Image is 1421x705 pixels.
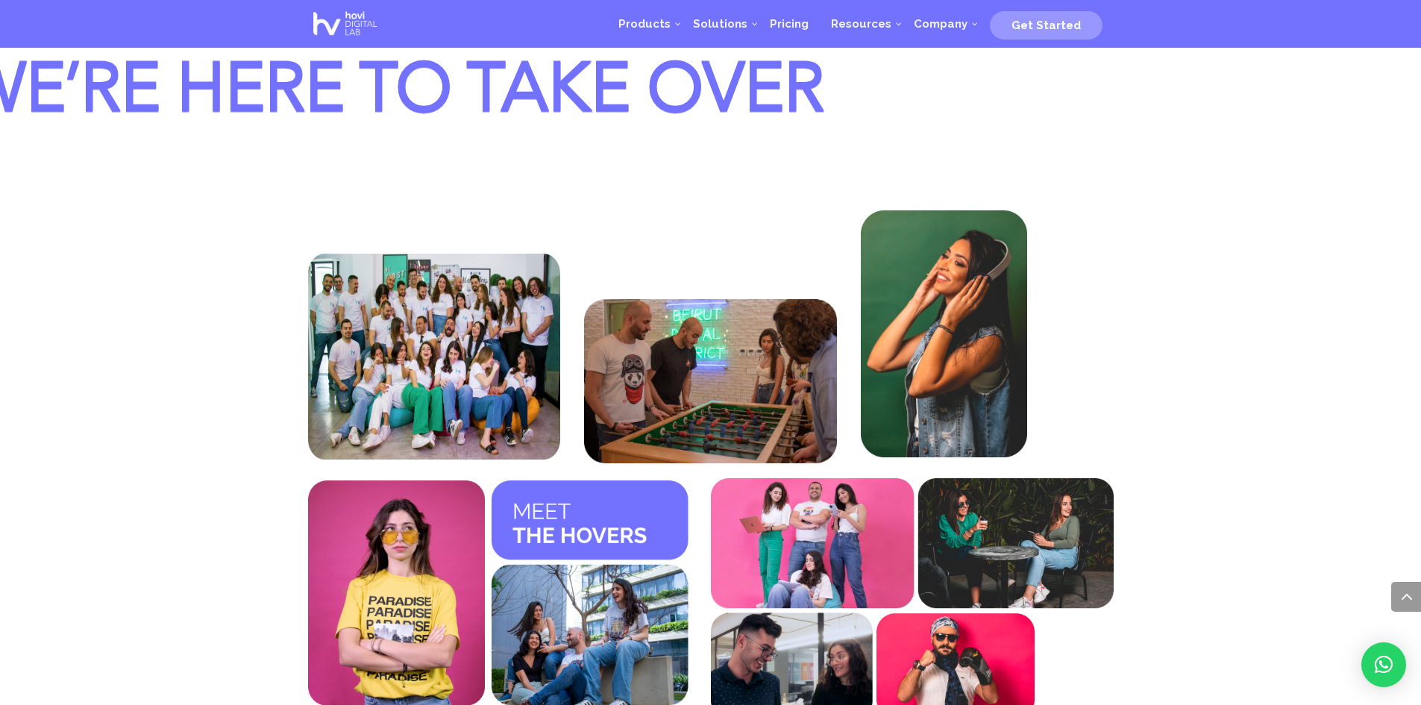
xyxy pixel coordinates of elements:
img: hovers-group-photo [308,254,560,460]
img: Hovers-Team [584,299,836,463]
span: Pricing [770,17,809,31]
span: Resources [831,17,891,31]
span: Get Started [1011,19,1081,32]
span: Products [618,17,671,31]
a: Solutions [682,1,759,46]
img: hover-garden [308,480,711,705]
span: Company [914,17,967,31]
a: Resources [820,1,903,46]
a: Company [903,1,979,46]
a: Get Started [990,13,1102,35]
span: Solutions [693,17,747,31]
a: Pricing [759,1,820,46]
img: hovers-rouba [861,210,1027,457]
a: Products [607,1,682,46]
